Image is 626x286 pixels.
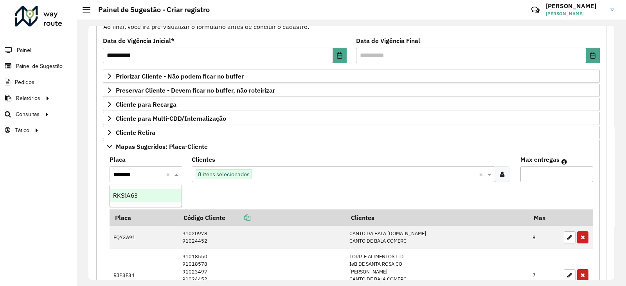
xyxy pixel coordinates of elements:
[113,192,138,199] span: RKS1A63
[356,36,420,45] label: Data de Vigência Final
[529,209,560,226] th: Max
[586,48,600,63] button: Choose Date
[116,143,208,150] span: Mapas Sugeridos: Placa-Cliente
[110,185,182,207] ng-dropdown-panel: Options list
[16,62,63,70] span: Painel de Sugestão
[103,70,600,83] a: Priorizar Cliente - Não podem ficar no buffer
[520,155,559,164] label: Max entregas
[546,10,604,17] span: [PERSON_NAME]
[110,209,178,226] th: Placa
[116,87,275,93] span: Preservar Cliente - Devem ficar no buffer, não roteirizar
[166,170,173,179] span: Clear all
[103,98,600,111] a: Cliente para Recarga
[178,226,345,249] td: 91020978 91024452
[16,110,40,118] span: Consultas
[192,155,215,164] label: Clientes
[196,170,252,179] span: 8 itens selecionados
[178,209,345,226] th: Código Cliente
[561,159,567,165] em: Máximo de clientes que serão colocados na mesma rota com os clientes informados
[116,73,244,79] span: Priorizar Cliente - Não podem ficar no buffer
[103,126,600,139] a: Cliente Retira
[527,2,544,18] a: Contato Rápido
[110,155,126,164] label: Placa
[17,46,31,54] span: Painel
[103,36,174,45] label: Data de Vigência Inicial
[103,112,600,125] a: Cliente para Multi-CDD/Internalização
[479,170,486,179] span: Clear all
[345,209,529,226] th: Clientes
[333,48,347,63] button: Choose Date
[529,226,560,249] td: 8
[110,226,178,249] td: FQY3A91
[345,226,529,249] td: CANTO DA BALA [DOMAIN_NAME] CANTO DE BALA COMERC
[116,101,176,107] span: Cliente para Recarga
[225,214,250,222] a: Copiar
[546,2,604,10] h3: [PERSON_NAME]
[15,78,34,86] span: Pedidos
[116,115,226,122] span: Cliente para Multi-CDD/Internalização
[103,84,600,97] a: Preservar Cliente - Devem ficar no buffer, não roteirizar
[90,5,210,14] h2: Painel de Sugestão - Criar registro
[15,126,29,134] span: Tático
[16,94,40,102] span: Relatórios
[116,129,155,136] span: Cliente Retira
[103,140,600,153] a: Mapas Sugeridos: Placa-Cliente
